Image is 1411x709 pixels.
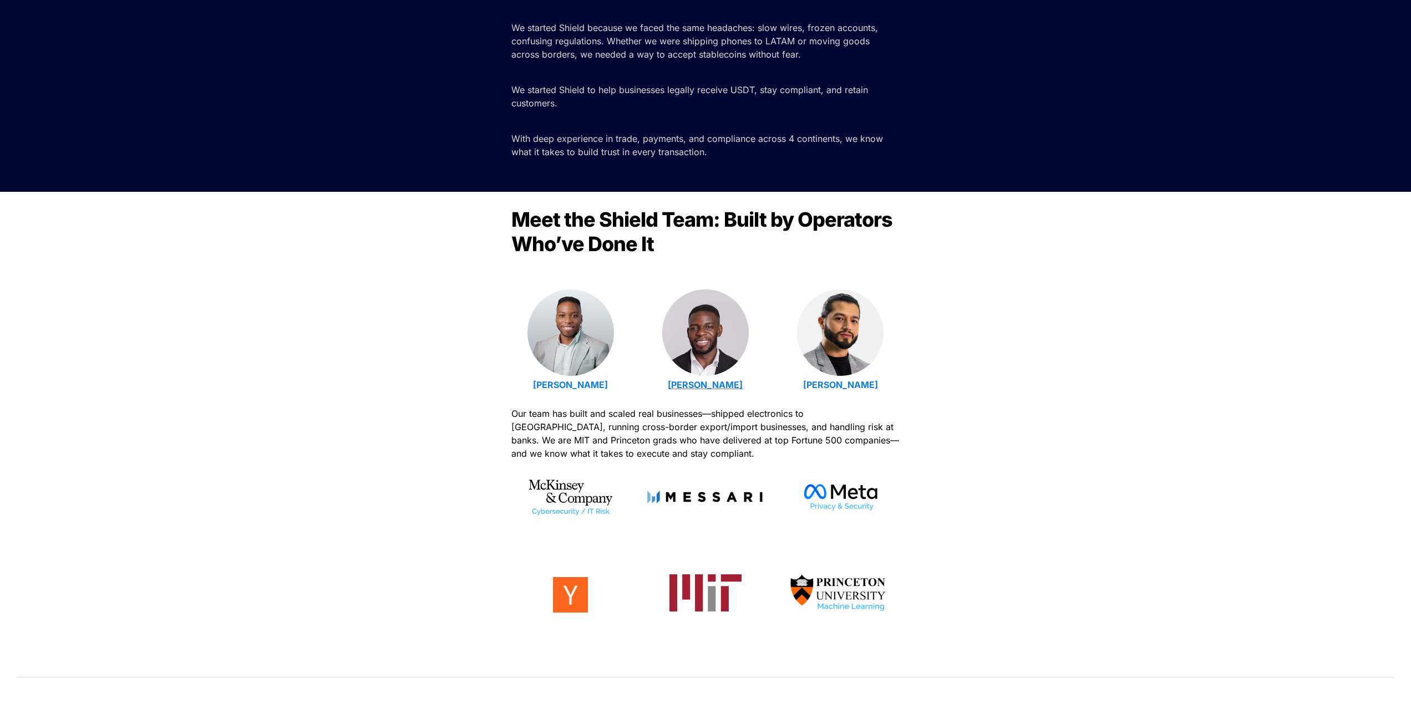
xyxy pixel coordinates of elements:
span: Our team has built and scaled real businesses—shipped electronics to [GEOGRAPHIC_DATA], running c... [511,408,902,459]
a: [PERSON_NAME] [668,379,743,390]
span: We started Shield to help businesses legally receive USDT, stay compliant, and retain customers. [511,84,871,109]
span: Meet the Shield Team: Built by Operators Who’ve Done It [511,207,896,256]
span: With deep experience in trade, payments, and compliance across 4 continents, we know what it take... [511,133,886,157]
a: [PERSON_NAME] [533,379,608,390]
span: We started Shield because we faced the same headaches: slow wires, frozen accounts, confusing reg... [511,22,881,60]
a: [PERSON_NAME] [803,379,878,390]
